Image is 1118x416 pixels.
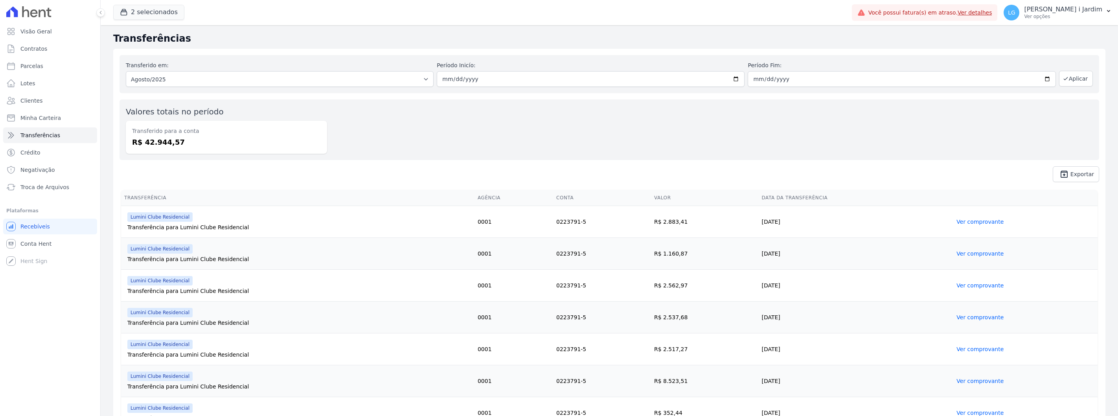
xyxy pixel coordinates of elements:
a: Contratos [3,41,97,57]
h2: Transferências [113,31,1105,46]
td: 0001 [474,270,553,302]
span: Recebíveis [20,223,50,230]
a: Crédito [3,145,97,160]
span: Lumini Clube Residencial [127,372,193,381]
div: Transferência para Lumini Clube Residencial [127,255,471,263]
span: Lumini Clube Residencial [127,244,193,254]
button: LG [PERSON_NAME] i Jardim Ver opções [997,2,1118,24]
label: Período Fim: [748,61,1055,70]
span: Lumini Clube Residencial [127,340,193,349]
a: Transferências [3,127,97,143]
td: R$ 8.523,51 [651,365,759,397]
span: Lumini Clube Residencial [127,276,193,285]
div: Transferência para Lumini Clube Residencial [127,287,471,295]
a: Ver comprovante [956,314,1004,320]
td: 0001 [474,238,553,270]
a: Ver comprovante [956,410,1004,416]
td: [DATE] [758,302,953,333]
span: Lumini Clube Residencial [127,403,193,413]
th: Conta [553,190,651,206]
a: Ver comprovante [956,378,1004,384]
td: 0223791-5 [553,238,651,270]
p: [PERSON_NAME] i Jardim [1024,6,1102,13]
a: Ver comprovante [956,219,1004,225]
a: Visão Geral [3,24,97,39]
a: Lotes [3,75,97,91]
td: 0001 [474,206,553,238]
td: [DATE] [758,270,953,302]
span: Lumini Clube Residencial [127,308,193,317]
span: Contratos [20,45,47,53]
i: unarchive [1059,169,1069,179]
span: Minha Carteira [20,114,61,122]
span: Troca de Arquivos [20,183,69,191]
td: 0223791-5 [553,206,651,238]
a: Recebíveis [3,219,97,234]
td: 0001 [474,302,553,333]
td: 0223791-5 [553,365,651,397]
a: Ver comprovante [956,346,1004,352]
div: Transferência para Lumini Clube Residencial [127,351,471,359]
td: R$ 1.160,87 [651,238,759,270]
dt: Transferido para a conta [132,127,321,135]
button: Aplicar [1059,71,1093,87]
th: Valor [651,190,759,206]
span: Visão Geral [20,28,52,35]
a: Clientes [3,93,97,109]
span: Lotes [20,79,35,87]
td: R$ 2.517,27 [651,333,759,365]
td: [DATE] [758,206,953,238]
td: 0223791-5 [553,333,651,365]
a: Ver detalhes [958,9,992,16]
span: Conta Hent [20,240,51,248]
td: 0001 [474,333,553,365]
td: 0001 [474,365,553,397]
button: 2 selecionados [113,5,184,20]
a: Troca de Arquivos [3,179,97,195]
th: Transferência [121,190,474,206]
a: Conta Hent [3,236,97,252]
div: Transferência para Lumini Clube Residencial [127,223,471,231]
a: unarchive Exportar [1053,166,1099,182]
th: Agência [474,190,553,206]
p: Ver opções [1024,13,1102,20]
div: Transferência para Lumini Clube Residencial [127,319,471,327]
td: [DATE] [758,365,953,397]
span: Parcelas [20,62,43,70]
span: LG [1008,10,1015,15]
td: R$ 2.537,68 [651,302,759,333]
span: Clientes [20,97,42,105]
span: Exportar [1070,172,1094,177]
span: Negativação [20,166,55,174]
label: Período Inicío: [437,61,745,70]
span: Você possui fatura(s) em atraso. [868,9,992,17]
a: Parcelas [3,58,97,74]
label: Transferido em: [126,62,169,68]
a: Minha Carteira [3,110,97,126]
a: Negativação [3,162,97,178]
td: R$ 2.562,97 [651,270,759,302]
th: Data da Transferência [758,190,953,206]
span: Crédito [20,149,40,156]
a: Ver comprovante [956,250,1004,257]
a: Ver comprovante [956,282,1004,289]
dd: R$ 42.944,57 [132,137,321,147]
label: Valores totais no período [126,107,224,116]
td: R$ 2.883,41 [651,206,759,238]
td: 0223791-5 [553,270,651,302]
td: [DATE] [758,238,953,270]
div: Transferência para Lumini Clube Residencial [127,383,471,390]
td: [DATE] [758,333,953,365]
span: Lumini Clube Residencial [127,212,193,222]
div: Plataformas [6,206,94,215]
span: Transferências [20,131,60,139]
td: 0223791-5 [553,302,651,333]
